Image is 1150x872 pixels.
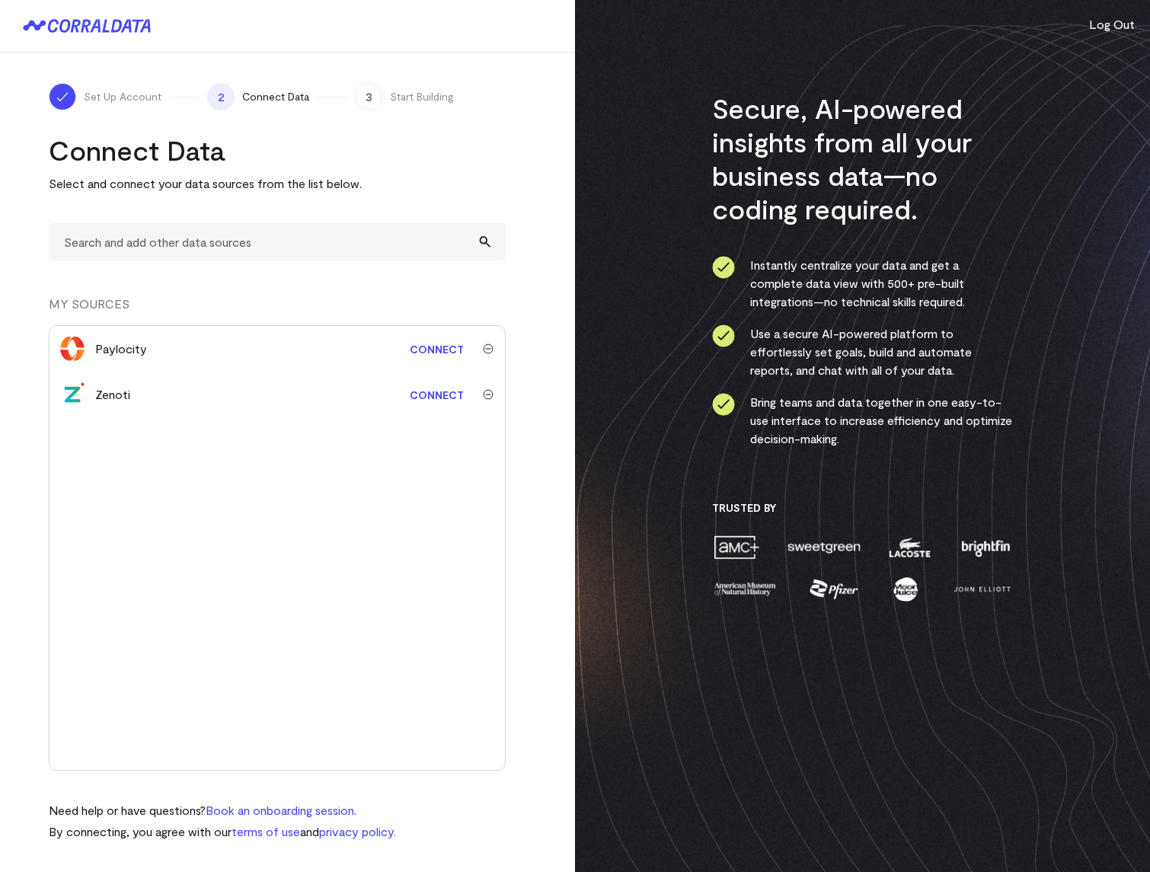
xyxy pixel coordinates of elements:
img: john-elliott-25751c40.png [951,576,1013,602]
img: ico-check-circle-4b19435c.svg [712,393,735,416]
img: ico-check-circle-4b19435c.svg [712,324,735,347]
img: ico-check-white-5ff98cb1.svg [55,89,70,104]
img: pfizer-e137f5fc.png [808,576,861,602]
img: zenoti-2086f9c1.png [60,382,85,407]
input: Search and add other data sources [49,223,506,260]
img: amnh-5afada46.png [712,576,778,602]
img: lacoste-7a6b0538.png [887,534,932,561]
a: terms of use [232,824,300,838]
a: privacy policy. [319,824,396,838]
button: Log Out [1089,15,1135,34]
li: Use a secure AI-powered platform to effortlessly set goals, build and automate reports, and chat ... [712,324,1013,379]
img: trash-40e54a27.svg [483,389,494,400]
img: trash-40e54a27.svg [483,343,494,354]
p: Need help or have questions? [49,801,396,819]
img: amc-0b11a8f1.png [712,534,761,561]
p: By connecting, you agree with our and [49,822,396,841]
h3: Trusted By [712,501,1013,515]
li: Instantly centralize your data and get a complete data view with 500+ pre-built integrations—no t... [712,256,1013,311]
img: paylocity-4997edbb.svg [60,337,85,361]
div: Zenoti [95,385,130,404]
a: Connect [402,335,471,363]
div: Paylocity [95,340,147,358]
a: Book an onboarding session. [206,803,356,817]
span: Connect Data [242,89,309,104]
span: Start Building [390,89,454,104]
h3: Secure, AI-powered insights from all your business data—no coding required. [712,91,1013,225]
img: ico-check-circle-4b19435c.svg [712,256,735,279]
img: moon-juice-c312e729.png [890,576,921,602]
img: brightfin-a251e171.png [958,534,1013,561]
span: Set Up Account [84,89,161,104]
li: Bring teams and data together in one easy-to-use interface to increase efficiency and optimize de... [712,393,1013,448]
h2: Connect Data [49,133,506,167]
span: 2 [207,83,235,110]
span: 3 [355,83,382,110]
img: sweetgreen-1d1fb32c.png [786,534,862,561]
a: Connect [402,381,471,409]
div: MY SOURCES [49,295,506,325]
p: Select and connect your data sources from the list below. [49,174,506,193]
